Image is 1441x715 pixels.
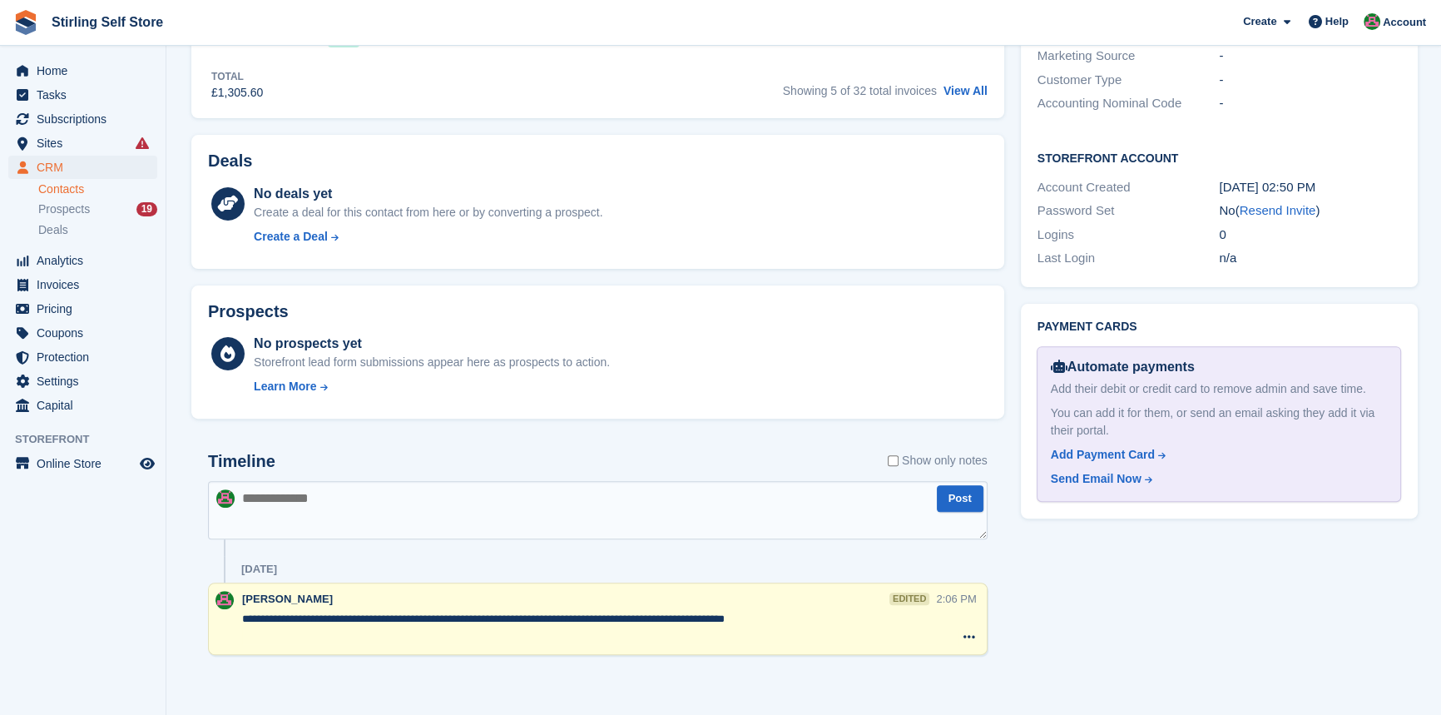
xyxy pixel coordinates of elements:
[1219,178,1401,197] div: [DATE] 02:50 PM
[8,321,157,345] a: menu
[211,69,263,84] div: Total
[38,201,157,218] a: Prospects 19
[888,452,899,469] input: Show only notes
[936,591,976,607] div: 2:06 PM
[889,593,929,605] div: edited
[1325,13,1349,30] span: Help
[208,151,252,171] h2: Deals
[136,202,157,216] div: 19
[1235,203,1320,217] span: ( )
[1037,178,1220,197] div: Account Created
[38,181,157,197] a: Contacts
[136,137,149,150] i: Smart entry sync failures have occurred
[8,107,157,131] a: menu
[943,84,988,97] a: View All
[37,107,136,131] span: Subscriptions
[1219,201,1401,221] div: No
[1051,470,1141,488] div: Send Email Now
[1051,357,1387,377] div: Automate payments
[1051,380,1387,398] div: Add their debit or credit card to remove admin and save time.
[208,452,275,471] h2: Timeline
[15,431,166,448] span: Storefront
[254,204,602,221] div: Create a deal for this contact from here or by converting a prospect.
[8,59,157,82] a: menu
[8,345,157,369] a: menu
[8,452,157,475] a: menu
[37,132,136,155] span: Sites
[1240,203,1316,217] a: Resend Invite
[211,84,263,102] div: £1,305.60
[8,83,157,107] a: menu
[38,222,68,238] span: Deals
[254,228,328,246] div: Create a Deal
[254,334,610,354] div: No prospects yet
[888,452,988,469] label: Show only notes
[1037,94,1220,113] div: Accounting Nominal Code
[783,84,937,97] span: Showing 5 of 32 total invoices
[37,452,136,475] span: Online Store
[37,345,136,369] span: Protection
[38,201,90,217] span: Prospects
[37,394,136,417] span: Capital
[137,454,157,474] a: Preview store
[1051,446,1155,464] div: Add Payment Card
[216,489,235,508] img: Lucy
[1051,405,1387,439] div: You can add it for them, or send an email asking they add it via their portal.
[208,302,289,321] h2: Prospects
[215,591,234,609] img: Lucy
[1219,226,1401,245] div: 0
[1364,13,1380,30] img: Lucy
[1037,149,1401,166] h2: Storefront Account
[8,394,157,417] a: menu
[254,378,316,395] div: Learn More
[37,273,136,296] span: Invoices
[37,249,136,272] span: Analytics
[38,221,157,239] a: Deals
[45,8,170,36] a: Stirling Self Store
[937,485,983,513] button: Post
[242,593,333,605] span: [PERSON_NAME]
[8,249,157,272] a: menu
[37,59,136,82] span: Home
[1037,226,1220,245] div: Logins
[1037,320,1401,334] h2: Payment cards
[254,378,610,395] a: Learn More
[37,156,136,179] span: CRM
[8,132,157,155] a: menu
[254,228,602,246] a: Create a Deal
[1051,446,1380,464] a: Add Payment Card
[37,321,136,345] span: Coupons
[1219,249,1401,268] div: n/a
[1243,13,1276,30] span: Create
[1037,201,1220,221] div: Password Set
[1383,14,1426,31] span: Account
[8,156,157,179] a: menu
[1219,94,1401,113] div: -
[254,354,610,371] div: Storefront lead form submissions appear here as prospects to action.
[37,297,136,320] span: Pricing
[1037,71,1220,90] div: Customer Type
[241,563,277,576] div: [DATE]
[1219,47,1401,66] div: -
[37,83,136,107] span: Tasks
[1219,71,1401,90] div: -
[13,10,38,35] img: stora-icon-8386f47178a22dfd0bd8f6a31ec36ba5ce8667c1dd55bd0f319d3a0aa187defe.svg
[37,370,136,393] span: Settings
[8,297,157,320] a: menu
[8,370,157,393] a: menu
[1037,249,1220,268] div: Last Login
[1037,47,1220,66] div: Marketing Source
[8,273,157,296] a: menu
[254,184,602,204] div: No deals yet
